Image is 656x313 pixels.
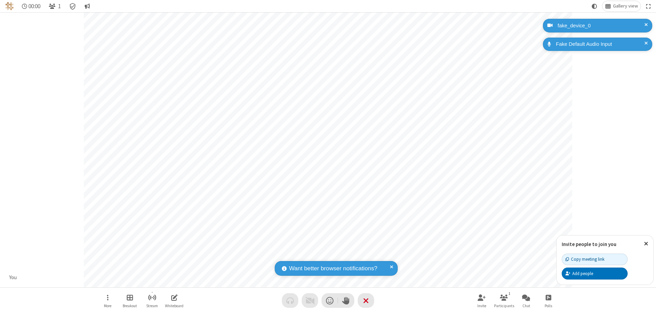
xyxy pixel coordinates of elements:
[338,293,354,308] button: Raise hand
[358,293,374,308] button: End or leave meeting
[562,241,616,247] label: Invite people to join you
[507,290,512,297] div: 1
[165,304,183,308] span: Whiteboard
[66,1,79,11] div: Meeting details Encryption enabled
[516,291,536,310] button: Open chat
[471,291,492,310] button: Invite participants (⌘+Shift+I)
[639,235,653,252] button: Close popover
[494,304,514,308] span: Participants
[565,256,604,262] div: Copy meeting link
[82,1,93,11] button: Conversation
[302,293,318,308] button: Video
[46,1,64,11] button: Open participant list
[19,1,43,11] div: Timer
[643,1,654,11] button: Fullscreen
[97,291,118,310] button: Open menu
[146,304,158,308] span: Stream
[282,293,298,308] button: Audio problem - check your Internet connection or call by phone
[589,1,600,11] button: Using system theme
[553,40,647,48] div: Fake Default Audio Input
[322,293,338,308] button: Send a reaction
[477,304,486,308] span: Invite
[562,268,628,279] button: Add people
[555,22,647,30] div: fake_device_0
[494,291,514,310] button: Open participant list
[164,291,184,310] button: Open shared whiteboard
[120,291,140,310] button: Manage Breakout Rooms
[142,291,162,310] button: Start streaming
[562,254,628,265] button: Copy meeting link
[123,304,137,308] span: Breakout
[58,3,61,10] span: 1
[104,304,111,308] span: More
[545,304,552,308] span: Polls
[602,1,641,11] button: Change layout
[613,3,638,9] span: Gallery view
[538,291,559,310] button: Open poll
[7,274,19,282] div: You
[522,304,530,308] span: Chat
[5,2,14,10] img: QA Selenium DO NOT DELETE OR CHANGE
[28,3,40,10] span: 00:00
[289,264,377,273] span: Want better browser notifications?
